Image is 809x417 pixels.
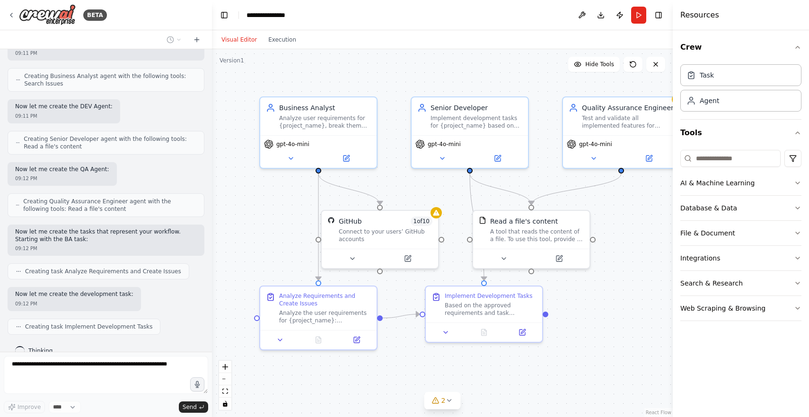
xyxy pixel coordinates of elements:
div: A tool that reads the content of a file. To use this tool, provide a 'file_path' parameter with t... [490,228,584,243]
h4: Resources [680,9,719,21]
button: Open in side panel [622,153,676,164]
g: Edge from 0a4f3c1a-39bc-4e42-91bb-2f946d2f4928 to 2910a079-8812-4008-bb7b-e753727d9ce2 [527,174,626,205]
span: Hide Tools [585,61,614,68]
div: Business Analyst [279,103,371,113]
span: Improve [18,403,41,411]
button: zoom in [219,361,231,373]
p: Now let me create the DEV Agent: [15,103,113,111]
g: Edge from 984afed2-bc30-4f48-b9be-ef7feba04ec4 to 1f4bb901-4e62-4ef0-8b43-8cd920d437c9 [314,174,385,205]
div: Implement development tasks for {project_name} based on requirements and specifications provided ... [431,114,522,130]
button: Improve [4,401,45,413]
div: Agent [700,96,719,105]
button: Database & Data [680,196,801,220]
div: Test and validate all implemented features for {project_name} to ensure they meet the specified r... [582,114,674,130]
button: Send [179,401,208,413]
button: No output available [299,334,339,346]
div: 09:12 PM [15,300,133,307]
button: Open in side panel [319,153,373,164]
span: gpt-4o-mini [579,140,612,148]
span: Send [183,403,197,411]
div: GitHubGitHub1of10Connect to your users’ GitHub accounts [321,210,439,269]
p: Now let me create the QA Agent: [15,166,109,174]
div: Business AnalystAnalyze user requirements for {project_name}, break them down into detailed tasks... [259,96,378,169]
div: Analyze Requirements and Create Issues [279,292,371,307]
div: 09:11 PM [15,113,113,120]
p: Now let me create the development task: [15,291,133,298]
button: Hide Tools [568,57,620,72]
button: 2 [424,392,461,409]
button: AI & Machine Learning [680,171,801,195]
button: Visual Editor [216,34,263,45]
g: Edge from 7bea6444-7eb9-49ba-80a0-fc8332eb9b78 to 86d61e97-9b15-414d-ae23-5ce65d923881 [383,310,420,323]
button: Open in side panel [532,253,586,264]
div: Version 1 [220,57,244,64]
span: 2 [441,396,446,405]
button: zoom out [219,373,231,385]
span: Creating task Implement Development Tasks [25,323,152,330]
span: gpt-4o-mini [428,140,461,148]
div: BETA [83,9,107,21]
button: Open in side panel [381,253,434,264]
div: Implement Development Tasks [445,292,533,300]
button: Hide left sidebar [218,9,231,22]
div: GitHub [339,217,362,226]
span: Creating Senior Developer agent with the following tools: Read a file's content [24,135,196,150]
p: Now let me create the tasks that represent your workflow. Starting with the BA task: [15,228,197,243]
div: Based on the approved requirements and task breakdown from the Business Analyst for {project_name... [445,302,536,317]
span: Creating Quality Assurance Engineer agent with the following tools: Read a file's content [23,198,196,213]
img: FileReadTool [479,217,486,224]
div: Tools [680,146,801,329]
div: Read a file's content [490,217,558,226]
div: Quality Assurance Engineer [582,103,674,113]
span: Creating task Analyze Requirements and Create Issues [25,268,181,275]
div: Senior DeveloperImplement development tasks for {project_name} based on requirements and specific... [411,96,529,169]
button: Click to speak your automation idea [190,377,204,391]
button: Crew [680,34,801,61]
button: Open in side panel [471,153,524,164]
div: Task [700,70,714,80]
img: Logo [19,4,76,26]
img: GitHub [327,217,335,224]
button: Hide right sidebar [652,9,665,22]
span: Thinking... [28,347,58,355]
button: Open in side panel [340,334,373,346]
div: Crew [680,61,801,119]
nav: breadcrumb [246,10,295,20]
g: Edge from 984afed2-bc30-4f48-b9be-ef7feba04ec4 to 7bea6444-7eb9-49ba-80a0-fc8332eb9b78 [314,174,323,280]
div: FileReadToolRead a file's contentA tool that reads the content of a file. To use this tool, provi... [472,210,590,269]
span: Number of enabled actions [411,217,433,226]
button: fit view [219,385,231,398]
span: gpt-4o-mini [276,140,309,148]
div: 09:11 PM [15,50,197,57]
div: 09:12 PM [15,245,197,252]
div: 09:12 PM [15,175,109,182]
button: Open in side panel [506,327,538,338]
div: React Flow controls [219,361,231,410]
div: Senior Developer [431,103,522,113]
div: Quality Assurance EngineerTest and validate all implemented features for {project_name} to ensure... [562,96,680,169]
div: Analyze Requirements and Create IssuesAnalyze the user requirements for {project_name}: {requirem... [259,286,378,350]
button: No output available [464,327,504,338]
button: Switch to previous chat [163,34,185,45]
button: File & Document [680,221,801,245]
button: Web Scraping & Browsing [680,296,801,321]
button: toggle interactivity [219,398,231,410]
div: Implement Development TasksBased on the approved requirements and task breakdown from the Busines... [425,286,543,343]
button: Search & Research [680,271,801,295]
a: React Flow attribution [646,410,671,415]
div: Analyze the user requirements for {project_name}: {requirements}. Break down these requirements i... [279,309,371,324]
button: Execution [263,34,302,45]
button: Start a new chat [189,34,204,45]
button: Tools [680,120,801,146]
g: Edge from e47103fd-f5fa-493b-ac44-ed0b5b73ec7d to 2910a079-8812-4008-bb7b-e753727d9ce2 [465,174,536,205]
button: Integrations [680,246,801,270]
div: Connect to your users’ GitHub accounts [339,228,432,243]
div: Analyze user requirements for {project_name}, break them down into detailed tasks, and create Git... [279,114,371,130]
span: Creating Business Analyst agent with the following tools: Search Issues [24,72,196,87]
g: Edge from e47103fd-f5fa-493b-ac44-ed0b5b73ec7d to 86d61e97-9b15-414d-ae23-5ce65d923881 [465,174,489,280]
